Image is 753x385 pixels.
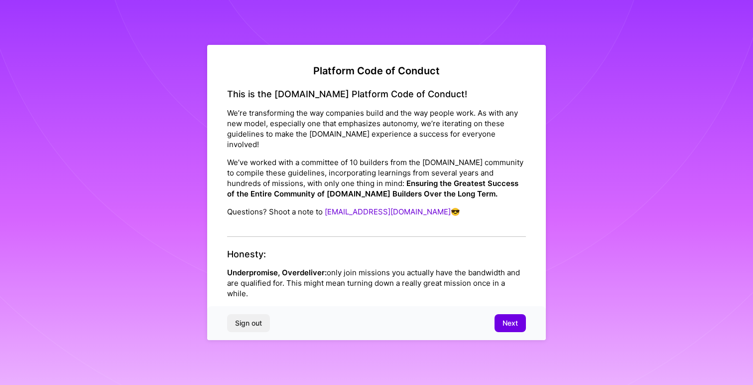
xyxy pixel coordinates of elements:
p: We’ve worked with a committee of 10 builders from the [DOMAIN_NAME] community to compile these gu... [227,157,526,199]
h4: Honesty: [227,249,526,260]
span: Sign out [235,318,262,328]
p: only join missions you actually have the bandwidth and are qualified for. This might mean turning... [227,267,526,299]
p: We’re transforming the way companies build and the way people work. As with any new model, especi... [227,108,526,150]
a: [EMAIL_ADDRESS][DOMAIN_NAME] [325,207,451,216]
h4: This is the [DOMAIN_NAME] Platform Code of Conduct! [227,89,526,100]
strong: Underpromise, Overdeliver: [227,268,327,277]
button: Next [495,314,526,332]
h2: Platform Code of Conduct [227,65,526,77]
button: Sign out [227,314,270,332]
p: Questions? Shoot a note to 😎 [227,206,526,217]
span: Next [502,318,518,328]
strong: Ensuring the Greatest Success of the Entire Community of [DOMAIN_NAME] Builders Over the Long Term. [227,179,518,198]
